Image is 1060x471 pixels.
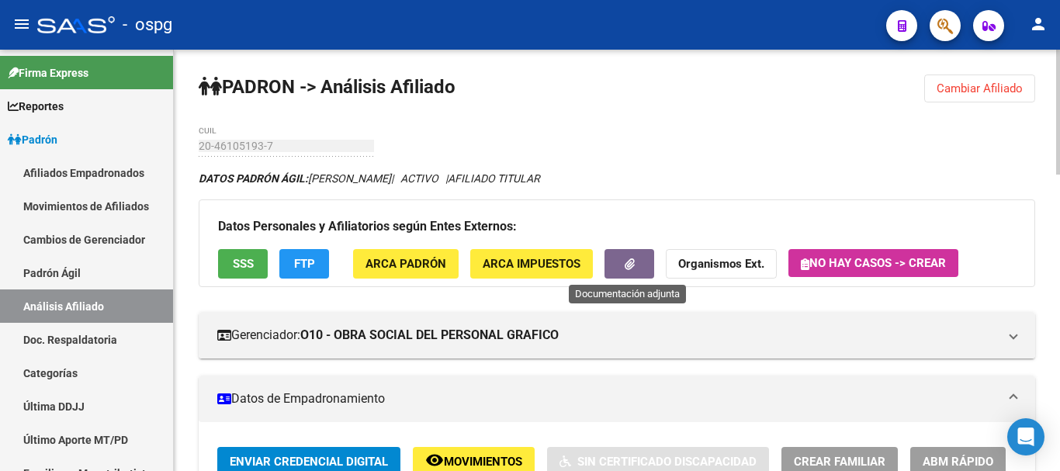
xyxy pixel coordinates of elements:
[923,455,993,469] span: ABM Rápido
[8,64,88,81] span: Firma Express
[666,249,777,278] button: Organismos Ext.
[294,258,315,272] span: FTP
[230,455,388,469] span: Enviar Credencial Digital
[444,455,522,469] span: Movimientos
[425,451,444,469] mat-icon: remove_red_eye
[365,258,446,272] span: ARCA Padrón
[8,131,57,148] span: Padrón
[218,216,1016,237] h3: Datos Personales y Afiliatorios según Entes Externos:
[353,249,459,278] button: ARCA Padrón
[123,8,172,42] span: - ospg
[1029,15,1048,33] mat-icon: person
[8,98,64,115] span: Reportes
[788,249,958,277] button: No hay casos -> Crear
[794,455,885,469] span: Crear Familiar
[12,15,31,33] mat-icon: menu
[300,327,559,344] strong: O10 - OBRA SOCIAL DEL PERSONAL GRAFICO
[470,249,593,278] button: ARCA Impuestos
[199,376,1035,422] mat-expansion-panel-header: Datos de Empadronamiento
[801,256,946,270] span: No hay casos -> Crear
[577,455,757,469] span: Sin Certificado Discapacidad
[483,258,580,272] span: ARCA Impuestos
[1007,418,1044,455] div: Open Intercom Messenger
[199,312,1035,358] mat-expansion-panel-header: Gerenciador:O10 - OBRA SOCIAL DEL PERSONAL GRAFICO
[199,172,540,185] i: | ACTIVO |
[218,249,268,278] button: SSS
[199,172,391,185] span: [PERSON_NAME]
[937,81,1023,95] span: Cambiar Afiliado
[217,390,998,407] mat-panel-title: Datos de Empadronamiento
[233,258,254,272] span: SSS
[448,172,540,185] span: AFILIADO TITULAR
[199,76,456,98] strong: PADRON -> Análisis Afiliado
[217,327,998,344] mat-panel-title: Gerenciador:
[199,172,308,185] strong: DATOS PADRÓN ÁGIL:
[924,74,1035,102] button: Cambiar Afiliado
[678,258,764,272] strong: Organismos Ext.
[279,249,329,278] button: FTP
